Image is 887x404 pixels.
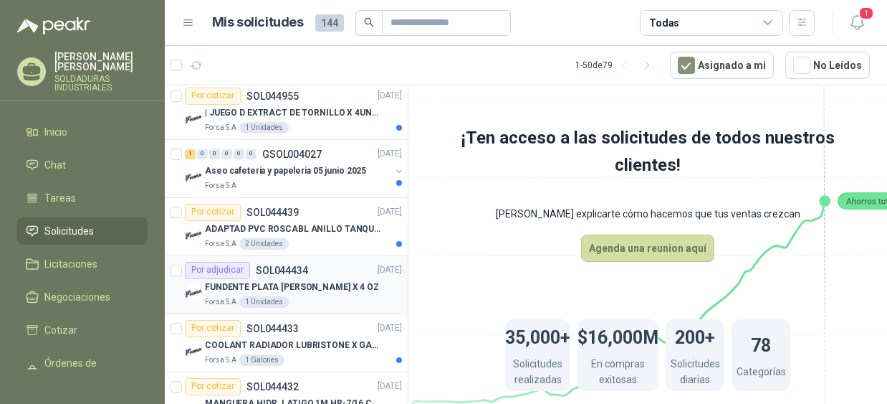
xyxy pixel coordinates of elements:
p: | JUEGO D EXTRACT DE TORNILLO X 4UND PROTO [205,106,383,120]
a: Órdenes de Compra [17,349,148,393]
p: [DATE] [378,263,402,277]
p: [DATE] [378,380,402,393]
a: Inicio [17,118,148,146]
p: [PERSON_NAME] [PERSON_NAME] [54,52,148,72]
button: Asignado a mi [670,52,774,79]
div: 2 Unidades [239,238,289,250]
a: Por adjudicarSOL044434[DATE] Company LogoFUNDENTE PLATA [PERSON_NAME] X 4 OZForsa S.A1 Unidades [165,256,408,314]
p: Aseo cafeteria y papeleria 05 junio 2025 [205,164,366,178]
span: 1 [858,6,874,20]
span: Negociaciones [44,289,110,305]
p: [DATE] [378,89,402,103]
p: COOLANT RADIADOR LUBRISTONE X GALON-N [205,339,383,352]
div: 1 Unidades [239,296,289,308]
p: SOL044955 [246,91,299,101]
p: Forsa S.A [205,296,236,308]
img: Company Logo [185,285,202,302]
a: Tareas [17,184,148,212]
div: Por adjudicar [185,262,250,279]
div: 0 [234,149,244,159]
a: Negociaciones [17,283,148,311]
div: Por cotizar [185,320,241,337]
div: Por cotizar [185,378,241,395]
p: Solicitudes realizadas [505,356,570,391]
h1: Mis solicitudes [212,12,304,33]
p: Forsa S.A [205,180,236,192]
p: Solicitudes diarias [666,356,724,391]
div: 0 [246,149,256,159]
span: Tareas [44,190,76,206]
p: Forsa S.A [205,354,236,366]
span: Cotizar [44,322,77,338]
p: Categorías [737,364,786,383]
img: Company Logo [185,343,202,360]
span: 144 [315,14,344,32]
h1: 35,000+ [505,320,570,352]
p: [DATE] [378,147,402,161]
div: 1 Galones [239,354,284,366]
img: Company Logo [185,227,202,244]
a: 1 0 0 0 0 0 GSOL004027[DATE] Company LogoAseo cafeteria y papeleria 05 junio 2025Forsa S.A [185,146,405,192]
button: No Leídos [785,52,870,79]
a: Solicitudes [17,217,148,245]
a: Licitaciones [17,250,148,278]
p: En compras exitosas [577,356,658,391]
p: SOL044432 [246,382,299,392]
p: SOLDADURAS INDUSTRIALES [54,75,148,92]
span: Órdenes de Compra [44,355,134,387]
div: 0 [197,149,208,159]
div: 0 [209,149,220,159]
div: 1 [185,149,196,159]
button: Agenda una reunion aquí [581,235,714,262]
span: search [364,17,374,27]
p: SOL044434 [256,266,308,276]
p: SOL044439 [246,207,299,217]
div: 1 Unidades [239,122,289,133]
p: Forsa S.A [205,122,236,133]
span: Inicio [44,124,67,140]
p: ADAPTAD PVC ROSCABL ANILLO TANQUE 1/2"- [205,222,383,236]
img: Company Logo [185,169,202,186]
a: Por cotizarSOL044955[DATE] Company Logo| JUEGO D EXTRACT DE TORNILLO X 4UND PROTOForsa S.A1 Unidades [165,82,408,140]
p: [DATE] [378,205,402,219]
p: SOL044433 [246,324,299,334]
p: FUNDENTE PLATA [PERSON_NAME] X 4 OZ [205,281,379,294]
h1: 200+ [675,320,715,352]
p: Forsa S.A [205,238,236,250]
span: Licitaciones [44,256,97,272]
p: GSOL004027 [262,149,322,159]
p: [DATE] [378,321,402,335]
h1: 78 [751,328,771,360]
img: Logo peakr [17,17,90,34]
button: 1 [844,10,870,36]
div: Todas [649,15,679,31]
div: Por cotizar [185,88,241,105]
span: Solicitudes [44,223,94,239]
h1: $16,000M [577,320,658,352]
a: Por cotizarSOL044439[DATE] Company LogoADAPTAD PVC ROSCABL ANILLO TANQUE 1/2"-Forsa S.A2 Unidades [165,198,408,256]
a: Chat [17,151,148,179]
div: 0 [221,149,232,159]
a: Cotizar [17,316,148,344]
div: Por cotizar [185,204,241,221]
a: Por cotizarSOL044433[DATE] Company LogoCOOLANT RADIADOR LUBRISTONE X GALON-NForsa S.A1 Galones [165,314,408,372]
img: Company Logo [185,111,202,128]
span: Chat [44,157,66,173]
div: 1 - 50 de 79 [575,54,658,77]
